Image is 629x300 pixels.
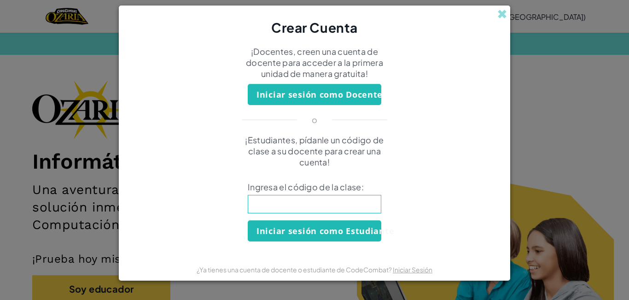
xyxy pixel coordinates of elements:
button: Iniciar sesión como Estudiante [248,220,381,241]
span: Crear Cuenta [271,19,358,35]
span: Ingresa el código de la clase: [248,182,381,193]
p: ¡Estudiantes, pídanle un código de clase a su docente para crear una cuenta! [234,135,395,168]
p: ¡Docentes, creen una cuenta de docente para acceder a la primera unidad de manera gratuita! [234,46,395,79]
p: o [312,114,317,125]
a: Iniciar Sesión [393,265,432,274]
span: ¿Ya tienes una cuenta de docente o estudiante de CodeCombat? [197,265,393,274]
button: Iniciar sesión como Docente [248,84,381,105]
